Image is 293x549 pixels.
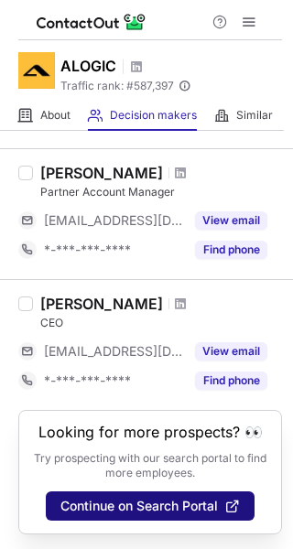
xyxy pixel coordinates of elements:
[195,342,267,361] button: Reveal Button
[40,295,163,313] div: [PERSON_NAME]
[195,371,267,390] button: Reveal Button
[195,211,267,230] button: Reveal Button
[40,184,282,200] div: Partner Account Manager
[44,212,184,229] span: [EMAIL_ADDRESS][DOMAIN_NAME]
[18,52,55,89] img: 9a059a0eb89cbb604a3da9c71f4a4507
[40,164,163,182] div: [PERSON_NAME]
[60,55,116,77] h1: ALOGIC
[236,108,273,123] span: Similar
[60,80,174,92] span: Traffic rank: # 587,397
[44,343,184,360] span: [EMAIL_ADDRESS][DOMAIN_NAME]
[37,11,146,33] img: ContactOut v5.3.10
[38,424,263,440] header: Looking for more prospects? 👀
[195,241,267,259] button: Reveal Button
[40,315,282,331] div: CEO
[60,499,218,513] span: Continue on Search Portal
[32,451,268,480] p: Try prospecting with our search portal to find more employees.
[40,108,71,123] span: About
[110,108,197,123] span: Decision makers
[46,491,255,521] button: Continue on Search Portal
